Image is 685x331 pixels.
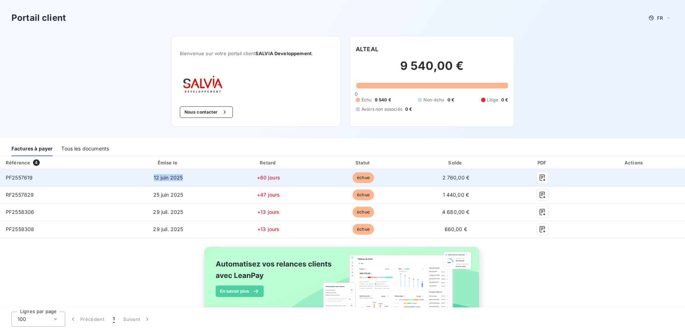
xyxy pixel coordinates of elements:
span: 660,00 € [445,226,467,232]
span: Bienvenue sur votre portail client . [180,51,332,56]
span: +13 jours [257,226,279,232]
span: échue [353,172,374,183]
span: 0 € [447,97,454,103]
span: Avoirs non associés [361,106,402,112]
span: RF2557829 [6,192,34,198]
div: Tous les documents [61,141,109,156]
span: PF2558308 [6,226,34,232]
span: +13 jours [257,209,279,215]
div: Solde [412,159,500,166]
span: Litige [487,97,498,103]
span: PF2557619 [6,174,33,181]
span: 29 juil. 2025 [153,226,183,232]
button: Nous contacter [180,106,233,118]
button: 1 [109,312,119,327]
div: Référence [6,160,30,165]
span: Échu [361,97,372,103]
span: 9 540 € [375,97,391,103]
div: Actions [585,159,684,166]
h6: ALTEAL [356,45,378,53]
span: PF2558306 [6,209,34,215]
button: Précédent [65,312,109,327]
div: Statut [318,159,409,166]
button: Suivant [119,312,155,327]
span: 1 [113,316,115,323]
span: 29 juil. 2025 [153,209,183,215]
div: Factures à payer [11,141,53,156]
span: 2 760,00 € [442,174,470,181]
h2: 9 540,00 € [356,59,508,80]
span: +60 jours [257,174,280,181]
img: banner [198,243,487,331]
span: 1 440,00 € [443,192,469,198]
div: Émise le [118,159,219,166]
h3: Portail client [11,11,66,24]
span: 0 € [405,106,412,112]
span: 25 juin 2025 [153,192,183,198]
span: 12 juin 2025 [154,174,183,181]
span: 0 [355,91,358,97]
span: 4 [33,159,39,166]
div: PDF [503,159,582,166]
span: 0 € [501,97,508,103]
span: échue [353,207,374,217]
span: Non-échu [423,97,444,103]
span: échue [353,224,374,235]
span: échue [353,190,374,200]
span: 100 [18,316,26,323]
span: SALVIA Developpement [255,51,312,56]
span: FR [657,15,663,21]
span: 4 680,00 € [442,209,470,215]
img: Company logo [180,73,226,95]
span: +47 jours [257,192,280,198]
div: Retard [222,159,315,166]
